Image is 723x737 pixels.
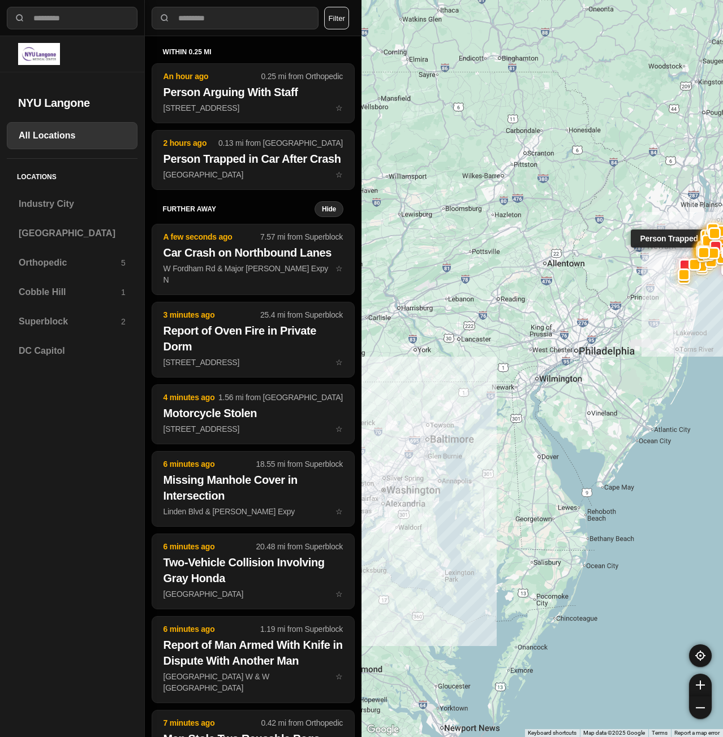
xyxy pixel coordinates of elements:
p: 3 minutes ago [163,309,260,320]
a: [GEOGRAPHIC_DATA] [7,220,137,247]
h3: DC Capitol [19,344,126,358]
p: 1.56 mi from [GEOGRAPHIC_DATA] [218,392,343,403]
p: 7.57 mi from Superblock [260,231,343,242]
h3: All Locations [19,129,126,142]
p: 25.4 mi from Superblock [260,309,343,320]
button: 6 minutes ago20.48 mi from SuperblockTwo-Vehicle Collision Involving Gray Honda[GEOGRAPHIC_DATA]star [152,534,355,609]
span: star [335,424,343,433]
p: W Fordham Rd & Major [PERSON_NAME] Expy N [163,263,343,285]
a: Open this area in Google Maps (opens a new window) [364,722,402,737]
h2: Car Crash on Northbound Lanes [163,245,343,261]
span: star [335,103,343,112]
h2: Report of Oven Fire in Private Dorm [163,323,343,354]
button: zoom-out [689,696,712,719]
h2: Person Trapped in Car After Crash [163,151,343,167]
img: zoom-out [696,703,705,712]
span: star [335,589,343,599]
h2: Report of Man Armed With Knife in Dispute With Another Man [163,637,343,669]
p: [GEOGRAPHIC_DATA] [163,588,343,600]
h5: Locations [7,159,137,190]
img: search [159,12,170,24]
button: zoom-in [689,674,712,696]
h2: Missing Manhole Cover in Intersection [163,472,343,504]
a: Terms (opens in new tab) [652,730,668,736]
p: [STREET_ADDRESS] [163,102,343,114]
img: logo [18,43,60,65]
a: 6 minutes ago20.48 mi from SuperblockTwo-Vehicle Collision Involving Gray Honda[GEOGRAPHIC_DATA]star [152,589,355,599]
p: A few seconds ago [163,231,260,242]
p: 7 minutes ago [163,717,261,729]
span: star [335,170,343,179]
a: Cobble Hill1 [7,279,137,306]
h2: Motorcycle Stolen [163,405,343,421]
button: Filter [324,7,349,29]
button: An hour ago0.25 mi from OrthopedicPerson Arguing With Staff[STREET_ADDRESS]star [152,63,355,123]
p: 6 minutes ago [163,623,260,635]
span: Map data ©2025 Google [583,730,645,736]
a: 6 minutes ago1.19 mi from SuperblockReport of Man Armed With Knife in Dispute With Another Man[GE... [152,671,355,681]
a: An hour ago0.25 mi from OrthopedicPerson Arguing With Staff[STREET_ADDRESS]star [152,103,355,112]
p: 18.55 mi from Superblock [256,458,343,470]
span: star [335,264,343,273]
small: Hide [322,205,336,214]
span: star [335,358,343,367]
p: 0.25 mi from Orthopedic [261,71,343,82]
a: DC Capitol [7,337,137,365]
p: 6 minutes ago [163,458,256,470]
h2: NYU Langone [18,95,126,111]
h3: Cobble Hill [19,285,121,299]
a: 6 minutes ago18.55 mi from SuperblockMissing Manhole Cover in IntersectionLinden Blvd & [PERSON_N... [152,506,355,516]
h3: Industry City [19,197,126,211]
p: 0.42 mi from Orthopedic [261,717,343,729]
p: [STREET_ADDRESS] [163,423,343,435]
p: 20.48 mi from Superblock [256,541,343,552]
a: 2 hours ago0.13 mi from [GEOGRAPHIC_DATA]Person Trapped in Car After Crash[GEOGRAPHIC_DATA]star [152,170,355,179]
p: 1.19 mi from Superblock [260,623,343,635]
a: Industry City [7,190,137,218]
img: recenter [695,651,705,661]
h3: Orthopedic [19,256,121,270]
span: star [335,507,343,516]
button: 6 minutes ago18.55 mi from SuperblockMissing Manhole Cover in IntersectionLinden Blvd & [PERSON_N... [152,451,355,527]
p: 2 hours ago [163,137,218,149]
p: An hour ago [163,71,261,82]
p: 6 minutes ago [163,541,256,552]
h3: Superblock [19,315,121,328]
h2: Person Arguing With Staff [163,84,343,100]
p: Linden Blvd & [PERSON_NAME] Expy [163,506,343,517]
p: [GEOGRAPHIC_DATA] [163,169,343,180]
span: star [335,672,343,681]
button: 3 minutes ago25.4 mi from SuperblockReport of Oven Fire in Private Dorm[STREET_ADDRESS]star [152,302,355,378]
p: 4 minutes ago [163,392,218,403]
p: 0.13 mi from [GEOGRAPHIC_DATA] [218,137,343,149]
button: 6 minutes ago1.19 mi from SuperblockReport of Man Armed With Knife in Dispute With Another Man[GE... [152,616,355,703]
img: Google [364,722,402,737]
button: Hide [315,201,343,217]
h3: [GEOGRAPHIC_DATA] [19,227,126,240]
button: recenter [689,644,712,667]
h2: Two-Vehicle Collision Involving Gray Honda [163,554,343,586]
img: zoom-in [696,680,705,690]
p: [STREET_ADDRESS] [163,357,343,368]
a: All Locations [7,122,137,149]
a: Superblock2 [7,308,137,335]
button: 2 hours ago0.13 mi from [GEOGRAPHIC_DATA]Person Trapped in Car After Crash[GEOGRAPHIC_DATA]star [152,130,355,190]
a: Orthopedic5 [7,249,137,276]
button: Keyboard shortcuts [528,729,576,737]
p: 2 [121,316,126,327]
button: 4 minutes ago1.56 mi from [GEOGRAPHIC_DATA]Motorcycle Stolen[STREET_ADDRESS]star [152,384,355,444]
img: search [14,12,25,24]
a: 4 minutes ago1.56 mi from [GEOGRAPHIC_DATA]Motorcycle Stolen[STREET_ADDRESS]star [152,424,355,433]
a: Report a map error [674,730,720,736]
p: 1 [121,287,126,298]
h5: further away [163,205,315,214]
p: [GEOGRAPHIC_DATA] W & W [GEOGRAPHIC_DATA] [163,671,343,693]
h5: within 0.25 mi [163,47,343,57]
p: 5 [121,257,126,268]
button: A few seconds ago7.57 mi from SuperblockCar Crash on Northbound LanesW Fordham Rd & Major [PERSON... [152,224,355,295]
a: 3 minutes ago25.4 mi from SuperblockReport of Oven Fire in Private Dorm[STREET_ADDRESS]star [152,357,355,367]
a: A few seconds ago7.57 mi from SuperblockCar Crash on Northbound LanesW Fordham Rd & Major [PERSON... [152,263,355,273]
